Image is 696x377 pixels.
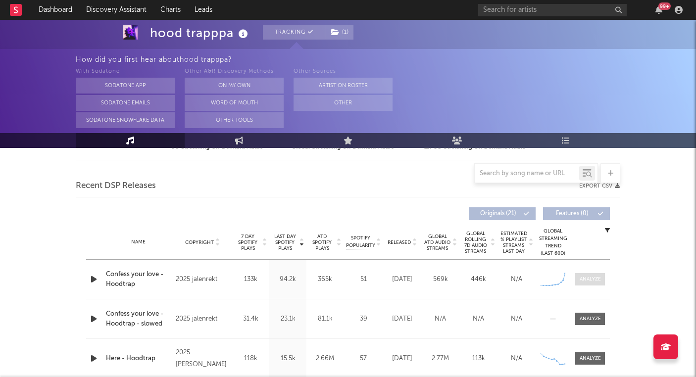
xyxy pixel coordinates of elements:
[106,309,171,329] a: Confess your love - Hoodtrap - slowed
[185,95,284,111] button: Word Of Mouth
[325,25,354,40] span: ( 1 )
[76,54,696,66] div: How did you first hear about hood trapppa ?
[309,314,341,324] div: 81.1k
[272,354,304,364] div: 15.5k
[475,211,521,217] span: Originals ( 21 )
[346,354,381,364] div: 57
[235,234,261,251] span: 7 Day Spotify Plays
[386,314,419,324] div: [DATE]
[76,95,175,111] button: Sodatone Emails
[424,234,451,251] span: Global ATD Audio Streams
[538,228,568,257] div: Global Streaming Trend (Last 60D)
[462,314,495,324] div: N/A
[76,180,156,192] span: Recent DSP Releases
[76,78,175,94] button: Sodatone App
[325,25,353,40] button: (1)
[176,347,230,371] div: 2025 [PERSON_NAME]
[235,314,267,324] div: 31.4k
[478,4,627,16] input: Search for artists
[106,270,171,289] a: Confess your love - Hoodtrap
[294,78,393,94] button: Artist on Roster
[272,275,304,284] div: 94.2k
[294,66,393,78] div: Other Sources
[185,239,214,245] span: Copyright
[76,112,175,128] button: Sodatone Snowflake Data
[272,314,304,324] div: 23.1k
[106,238,171,246] div: Name
[655,6,662,14] button: 99+
[76,66,175,78] div: With Sodatone
[176,274,230,285] div: 2025 jalenrekt
[185,112,284,128] button: Other Tools
[462,354,495,364] div: 113k
[424,314,457,324] div: N/A
[309,234,335,251] span: ATD Spotify Plays
[185,78,284,94] button: On My Own
[294,95,393,111] button: Other
[150,25,250,41] div: hood trapppa
[309,275,341,284] div: 365k
[263,25,325,40] button: Tracking
[388,239,411,245] span: Released
[309,354,341,364] div: 2.66M
[549,211,595,217] span: Features ( 0 )
[176,313,230,325] div: 2025 jalenrekt
[386,275,419,284] div: [DATE]
[386,354,419,364] div: [DATE]
[235,354,267,364] div: 118k
[500,231,527,254] span: Estimated % Playlist Streams Last Day
[106,354,171,364] a: Here - Hoodtrap
[462,231,489,254] span: Global Rolling 7D Audio Streams
[346,235,375,249] span: Spotify Popularity
[475,170,579,178] input: Search by song name or URL
[346,275,381,284] div: 51
[424,275,457,284] div: 569k
[185,66,284,78] div: Other A&R Discovery Methods
[272,234,298,251] span: Last Day Spotify Plays
[424,354,457,364] div: 2.77M
[469,207,536,220] button: Originals(21)
[579,183,620,189] button: Export CSV
[658,2,671,10] div: 99 +
[543,207,610,220] button: Features(0)
[500,275,533,284] div: N/A
[462,275,495,284] div: 446k
[235,275,267,284] div: 133k
[500,314,533,324] div: N/A
[500,354,533,364] div: N/A
[346,314,381,324] div: 39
